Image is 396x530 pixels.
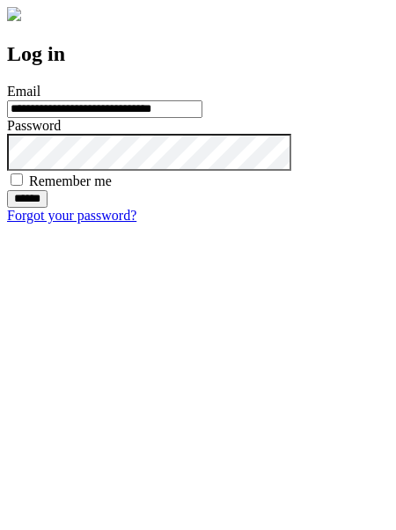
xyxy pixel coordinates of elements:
[7,7,21,21] img: logo-4e3dc11c47720685a147b03b5a06dd966a58ff35d612b21f08c02c0306f2b779.png
[7,84,40,99] label: Email
[7,42,389,66] h2: Log in
[7,118,61,133] label: Password
[29,173,112,188] label: Remember me
[7,208,136,223] a: Forgot your password?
